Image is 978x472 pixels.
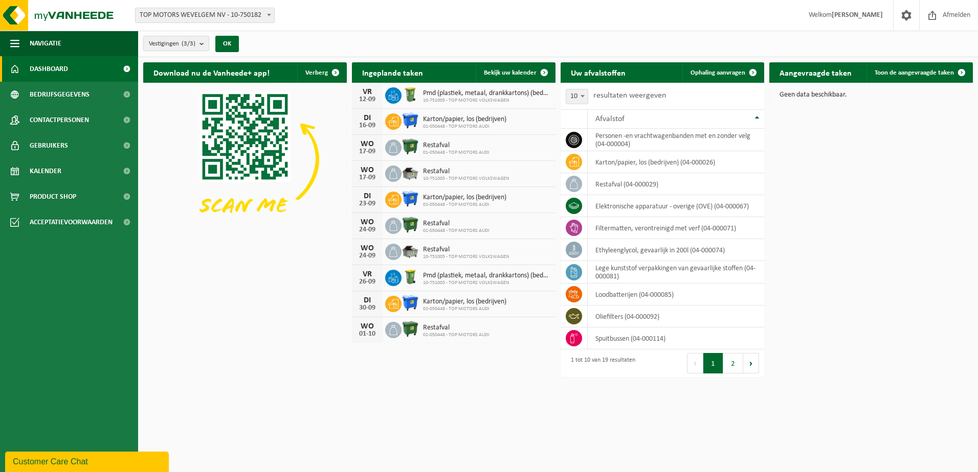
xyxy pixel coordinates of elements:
[402,190,419,207] img: WB-1100-HPE-BE-01
[423,332,490,338] span: 01-050448 - TOP MOTORS AUDI
[402,112,419,129] img: WB-1100-HPE-BE-01
[357,296,377,304] div: DI
[423,168,509,176] span: Restafval
[423,324,490,332] span: Restafval
[423,89,550,98] span: Pmd (plastiek, metaal, drankkartons) (bedrijven)
[30,107,89,133] span: Contactpersonen
[588,239,764,261] td: ethyleenglycol, gevaarlijk in 200l (04-000074)
[402,164,419,181] img: WB-5000-GAL-GY-01
[402,138,419,155] img: WB-1100-HPE-GN-01
[588,195,764,217] td: elektronische apparatuur - overige (OVE) (04-000067)
[743,353,759,373] button: Next
[593,91,666,100] label: resultaten weergeven
[566,352,635,374] div: 1 tot 10 van 19 resultaten
[136,8,274,22] span: TOP MOTORS WEVELGEM NV - 10-750182
[357,96,377,103] div: 12-09
[423,98,550,104] span: 10-751005 - TOP MOTORS VOLKSWAGEN
[588,305,764,327] td: oliefilters (04-000092)
[423,228,490,234] span: 01-050448 - TOP MOTORS AUDI
[357,322,377,331] div: WO
[588,261,764,284] td: lege kunststof verpakkingen van gevaarlijke stoffen (04-000081)
[423,150,490,156] span: 01-050448 - TOP MOTORS AUDI
[588,173,764,195] td: restafval (04-000029)
[423,124,506,130] span: 01-050448 - TOP MOTORS AUDI
[561,62,636,82] h2: Uw afvalstoffen
[30,133,68,158] span: Gebruikers
[476,62,554,83] a: Bekijk uw kalender
[297,62,346,83] button: Verberg
[143,36,209,51] button: Vestigingen(3/3)
[723,353,743,373] button: 2
[588,217,764,239] td: filtermatten, verontreinigd met verf (04-000071)
[682,62,763,83] a: Ophaling aanvragen
[402,86,419,103] img: WB-0240-HPE-GN-50
[357,148,377,155] div: 17-09
[402,242,419,259] img: WB-5000-GAL-GY-01
[423,306,506,312] span: 01-050448 - TOP MOTORS AUDI
[30,56,68,82] span: Dashboard
[588,129,764,151] td: personen -en vrachtwagenbanden met en zonder velg (04-000004)
[30,31,61,56] span: Navigatie
[423,254,509,260] span: 10-751005 - TOP MOTORS VOLKSWAGEN
[423,194,506,202] span: Karton/papier, los (bedrijven)
[357,226,377,233] div: 24-09
[30,82,90,107] span: Bedrijfsgegevens
[30,184,76,209] span: Product Shop
[780,91,963,99] p: Geen data beschikbaar.
[305,69,328,76] span: Verberg
[402,216,419,233] img: WB-1100-HPE-GN-01
[30,158,61,184] span: Kalender
[357,218,377,226] div: WO
[566,89,588,104] span: 10
[769,62,862,82] h2: Aangevraagde taken
[357,200,377,207] div: 23-09
[357,88,377,96] div: VR
[357,174,377,181] div: 17-09
[423,202,506,208] span: 01-050448 - TOP MOTORS AUDI
[357,114,377,122] div: DI
[588,284,764,305] td: loodbatterijen (04-000085)
[352,62,433,82] h2: Ingeplande taken
[143,62,280,82] h2: Download nu de Vanheede+ app!
[588,327,764,349] td: spuitbussen (04-000114)
[423,141,490,150] span: Restafval
[423,298,506,306] span: Karton/papier, los (bedrijven)
[357,122,377,129] div: 16-09
[357,278,377,286] div: 26-09
[866,62,972,83] a: Toon de aangevraagde taken
[357,166,377,174] div: WO
[357,252,377,259] div: 24-09
[182,40,195,47] count: (3/3)
[402,320,419,338] img: WB-1100-HPE-GN-01
[402,268,419,286] img: WB-0240-HPE-GN-50
[30,209,113,235] span: Acceptatievoorwaarden
[423,115,506,124] span: Karton/papier, los (bedrijven)
[357,140,377,148] div: WO
[357,331,377,338] div: 01-10
[143,83,347,235] img: Download de VHEPlus App
[423,220,490,228] span: Restafval
[832,11,883,19] strong: [PERSON_NAME]
[215,36,239,52] button: OK
[423,246,509,254] span: Restafval
[566,89,588,104] span: 10
[149,36,195,52] span: Vestigingen
[402,294,419,312] img: WB-1100-HPE-BE-01
[484,69,537,76] span: Bekijk uw kalender
[423,176,509,182] span: 10-751005 - TOP MOTORS VOLKSWAGEN
[687,353,703,373] button: Previous
[691,69,745,76] span: Ophaling aanvragen
[135,8,275,23] span: TOP MOTORS WEVELGEM NV - 10-750182
[5,450,171,472] iframe: chat widget
[357,304,377,312] div: 30-09
[875,69,954,76] span: Toon de aangevraagde taken
[595,115,625,123] span: Afvalstof
[423,272,550,280] span: Pmd (plastiek, metaal, drankkartons) (bedrijven)
[588,151,764,173] td: karton/papier, los (bedrijven) (04-000026)
[423,280,550,286] span: 10-751005 - TOP MOTORS VOLKSWAGEN
[703,353,723,373] button: 1
[357,270,377,278] div: VR
[357,192,377,200] div: DI
[357,244,377,252] div: WO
